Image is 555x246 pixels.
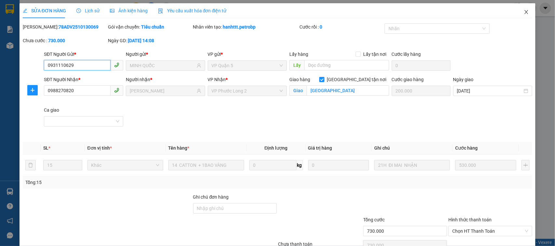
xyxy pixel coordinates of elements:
[197,63,201,68] span: user
[289,77,310,82] span: Giao hàng
[208,77,226,82] span: VP Nhận
[44,51,123,58] div: SĐT Người Gửi
[457,87,523,94] input: Ngày giao
[23,8,27,13] span: edit
[23,8,66,13] span: SỬA ĐƠN HÀNG
[452,226,528,236] span: Chọn HT Thanh Toán
[27,85,38,95] button: plus
[265,145,288,151] span: Định lượng
[212,61,283,70] span: VP Quận 5
[108,37,192,44] div: Ngày GD:
[25,179,215,186] div: Tổng: 15
[448,217,492,222] label: Hình thức thanh toán
[308,145,332,151] span: Giá trị hàng
[25,160,36,170] button: delete
[289,60,304,70] span: Lấy
[455,160,516,170] input: 0
[212,86,283,96] span: VP Phước Long 2
[87,145,112,151] span: Đơn vị tính
[158,8,163,14] img: icon
[168,145,190,151] span: Tên hàng
[128,38,154,43] b: [DATE] 14:08
[193,194,229,200] label: Ghi chú đơn hàng
[223,24,256,30] b: hanhttt.petrobp
[522,160,530,170] button: plus
[297,160,303,170] span: kg
[308,160,369,170] input: 0
[141,24,164,30] b: Tiêu chuẩn
[23,23,107,31] div: [PERSON_NAME]:
[361,51,389,58] span: Lấy tận nơi
[392,60,451,71] input: Cước lấy hàng
[59,24,99,30] b: 78ADV2510130069
[126,76,205,83] div: Người nhận
[110,8,148,13] span: Ảnh kiện hàng
[114,88,119,93] span: phone
[130,87,195,94] input: Tên người nhận
[130,62,195,69] input: Tên người gửi
[363,217,385,222] span: Tổng cước
[392,77,424,82] label: Cước giao hàng
[324,76,389,83] span: [GEOGRAPHIC_DATA] tận nơi
[320,24,322,30] b: 0
[455,145,478,151] span: Cước hàng
[304,60,389,70] input: Dọc đường
[91,160,159,170] span: Khác
[392,52,421,57] label: Cước lấy hàng
[193,23,298,31] div: Nhân viên tạo:
[453,77,474,82] label: Ngày giao
[197,89,201,93] span: user
[44,107,59,113] label: Ca giao
[114,62,119,68] span: phone
[193,203,277,214] input: Ghi chú đơn hàng
[524,9,529,15] span: close
[43,145,48,151] span: SL
[48,38,65,43] b: 730.000
[374,160,450,170] input: Ghi Chú
[28,88,37,93] span: plus
[168,160,244,170] input: VD: Bàn, Ghế
[289,52,308,57] span: Lấy hàng
[76,8,81,13] span: clock-circle
[44,76,123,83] div: SĐT Người Nhận
[372,142,453,154] th: Ghi chú
[307,85,389,96] input: Giao tận nơi
[110,8,114,13] span: picture
[299,23,383,31] div: Cước rồi :
[392,86,451,96] input: Cước giao hàng
[23,37,107,44] div: Chưa cước :
[126,51,205,58] div: Người gửi
[108,23,192,31] div: Gói vận chuyển:
[208,51,287,58] div: VP gửi
[289,85,307,96] span: Giao
[158,8,227,13] span: Yêu cầu xuất hóa đơn điện tử
[76,8,99,13] span: Lịch sử
[517,3,535,21] button: Close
